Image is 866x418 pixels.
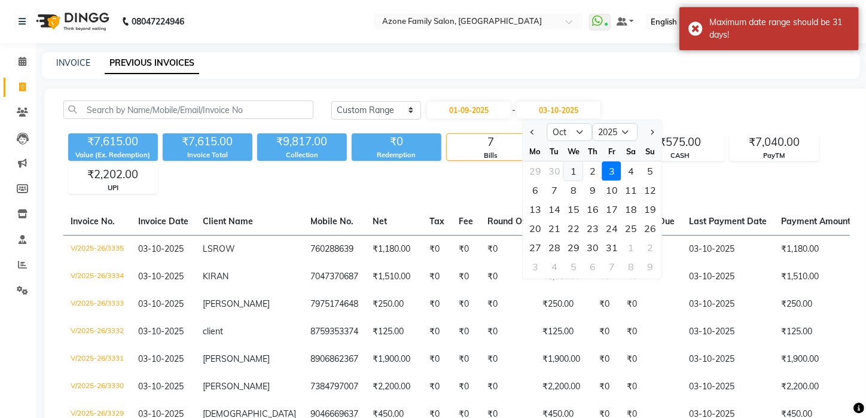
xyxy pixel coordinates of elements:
[602,238,621,257] div: Friday, October 31, 2025
[422,291,452,318] td: ₹0
[564,200,583,219] div: 15
[480,346,535,373] td: ₹0
[480,235,535,263] td: ₹0
[365,291,422,318] td: ₹250.00
[138,271,184,282] span: 03-10-2025
[641,200,660,219] div: Sunday, October 19, 2025
[480,291,535,318] td: ₹0
[535,318,592,346] td: ₹125.00
[774,373,866,401] td: ₹2,200.00
[487,216,528,227] span: Round Off
[641,161,660,181] div: 5
[621,238,641,257] div: Saturday, November 1, 2025
[528,123,538,142] button: Previous month
[429,216,444,227] span: Tax
[621,181,641,200] div: Saturday, October 11, 2025
[138,243,184,254] span: 03-10-2025
[636,151,724,161] div: CASH
[535,291,592,318] td: ₹250.00
[526,200,545,219] div: Monday, October 13, 2025
[459,216,473,227] span: Fee
[545,181,564,200] div: Tuesday, October 7, 2025
[564,181,583,200] div: 8
[535,346,592,373] td: ₹1,900.00
[583,161,602,181] div: 2
[583,238,602,257] div: 30
[480,318,535,346] td: ₹0
[545,238,564,257] div: 28
[774,318,866,346] td: ₹125.00
[620,318,682,346] td: ₹0
[641,219,660,238] div: Sunday, October 26, 2025
[583,219,602,238] div: Thursday, October 23, 2025
[564,161,583,181] div: 1
[452,346,480,373] td: ₹0
[602,219,621,238] div: 24
[621,200,641,219] div: Saturday, October 18, 2025
[621,238,641,257] div: 1
[365,318,422,346] td: ₹125.00
[545,161,564,181] div: Tuesday, September 30, 2025
[452,373,480,401] td: ₹0
[774,263,866,291] td: ₹1,510.00
[545,257,564,276] div: 4
[452,235,480,263] td: ₹0
[545,219,564,238] div: 21
[427,102,511,118] input: Start Date
[545,142,564,161] div: Tu
[647,123,657,142] button: Next month
[352,133,441,150] div: ₹0
[303,235,365,263] td: 760288639
[682,235,774,263] td: 03-10-2025
[373,216,387,227] span: Net
[621,161,641,181] div: 4
[583,142,602,161] div: Th
[592,291,620,318] td: ₹0
[480,373,535,401] td: ₹0
[303,373,365,401] td: 7384797007
[422,235,452,263] td: ₹0
[422,373,452,401] td: ₹0
[730,134,819,151] div: ₹7,040.00
[641,219,660,238] div: 26
[620,291,682,318] td: ₹0
[257,150,347,160] div: Collection
[583,238,602,257] div: Thursday, October 30, 2025
[621,219,641,238] div: Saturday, October 25, 2025
[63,346,131,373] td: V/2025-26/3331
[526,181,545,200] div: 6
[203,243,213,254] span: LS
[583,181,602,200] div: Thursday, October 9, 2025
[63,263,131,291] td: V/2025-26/3334
[526,257,545,276] div: Monday, November 3, 2025
[163,150,252,160] div: Invoice Total
[592,346,620,373] td: ₹0
[138,216,188,227] span: Invoice Date
[602,181,621,200] div: 10
[781,216,859,227] span: Payment Amount
[564,181,583,200] div: Wednesday, October 8, 2025
[621,161,641,181] div: Saturday, October 4, 2025
[621,142,641,161] div: Sa
[602,200,621,219] div: 17
[564,219,583,238] div: Wednesday, October 22, 2025
[365,346,422,373] td: ₹1,900.00
[138,353,184,364] span: 03-10-2025
[163,133,252,150] div: ₹7,615.00
[545,200,564,219] div: Tuesday, October 14, 2025
[526,200,545,219] div: 13
[480,263,535,291] td: ₹0
[526,238,545,257] div: Monday, October 27, 2025
[526,181,545,200] div: Monday, October 6, 2025
[132,5,184,38] b: 08047224946
[526,219,545,238] div: Monday, October 20, 2025
[526,161,545,181] div: 29
[641,161,660,181] div: Sunday, October 5, 2025
[545,181,564,200] div: 7
[63,235,131,263] td: V/2025-26/3335
[203,271,228,282] span: KIRAN
[682,263,774,291] td: 03-10-2025
[545,200,564,219] div: 14
[564,257,583,276] div: Wednesday, November 5, 2025
[303,318,365,346] td: 8759353374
